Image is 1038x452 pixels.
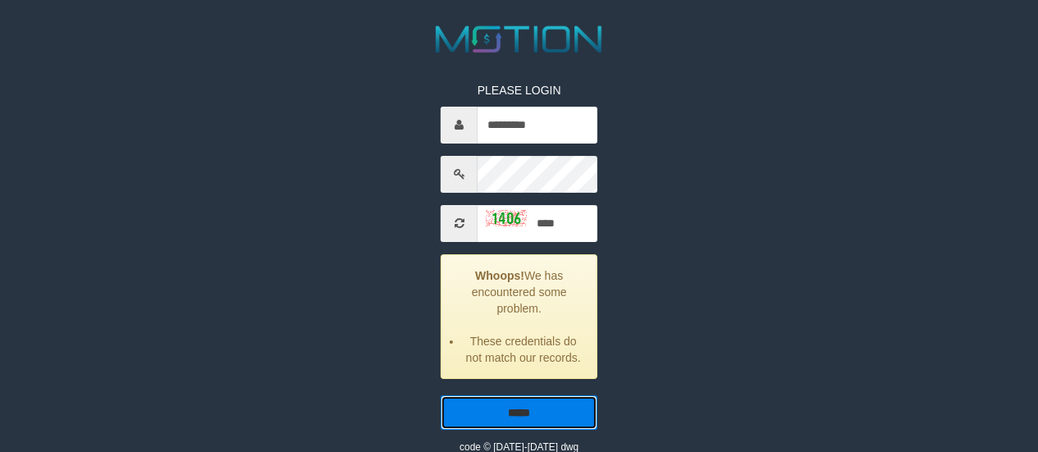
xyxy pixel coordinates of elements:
[441,253,597,378] div: We has encountered some problem.
[462,332,584,365] li: These credentials do not match our records.
[441,81,597,98] p: PLEASE LOGIN
[460,441,578,452] small: code © [DATE]-[DATE] dwg
[475,268,524,281] strong: Whoops!
[428,21,610,57] img: MOTION_logo.png
[486,210,527,226] img: captcha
